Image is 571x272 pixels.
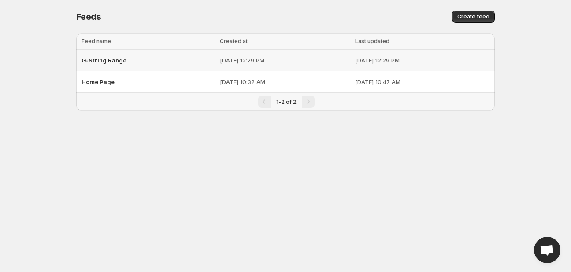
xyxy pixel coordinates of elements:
nav: Pagination [76,92,495,110]
p: [DATE] 12:29 PM [220,56,350,65]
p: [DATE] 12:29 PM [355,56,489,65]
span: Feed name [82,38,111,44]
button: Create feed [452,11,495,23]
span: 1-2 of 2 [276,99,297,105]
span: Feeds [76,11,101,22]
span: Last updated [355,38,389,44]
span: Home Page [82,78,115,85]
div: Open chat [534,237,560,263]
p: [DATE] 10:32 AM [220,77,350,86]
span: G-String Range [82,57,126,64]
span: Created at [220,38,248,44]
span: Create feed [457,13,489,20]
p: [DATE] 10:47 AM [355,77,489,86]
